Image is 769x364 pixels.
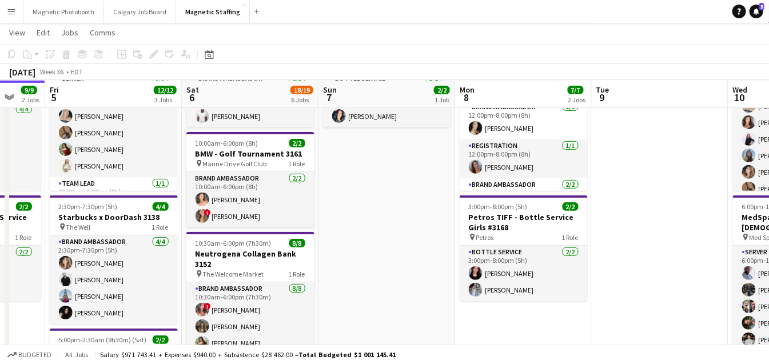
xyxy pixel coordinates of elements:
div: Salary $971 743.41 + Expenses $940.00 + Subsistence $28 462.00 = [100,350,396,359]
a: Comms [85,25,120,40]
span: 5 [759,3,764,10]
a: Edit [32,25,54,40]
div: [DATE] [9,66,35,78]
span: View [9,27,25,38]
div: EDT [71,67,83,76]
a: 5 [750,5,763,18]
a: View [5,25,30,40]
a: Jobs [57,25,83,40]
span: Budgeted [18,351,51,359]
span: Comms [90,27,115,38]
span: Total Budgeted $1 001 145.41 [298,350,396,359]
span: All jobs [63,350,90,359]
button: Budgeted [6,349,53,361]
span: Edit [37,27,50,38]
button: Magnetic Photobooth [23,1,104,23]
span: Week 36 [38,67,66,76]
button: Magnetic Staffing [176,1,250,23]
button: Calgary Job Board [104,1,176,23]
span: Jobs [61,27,78,38]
